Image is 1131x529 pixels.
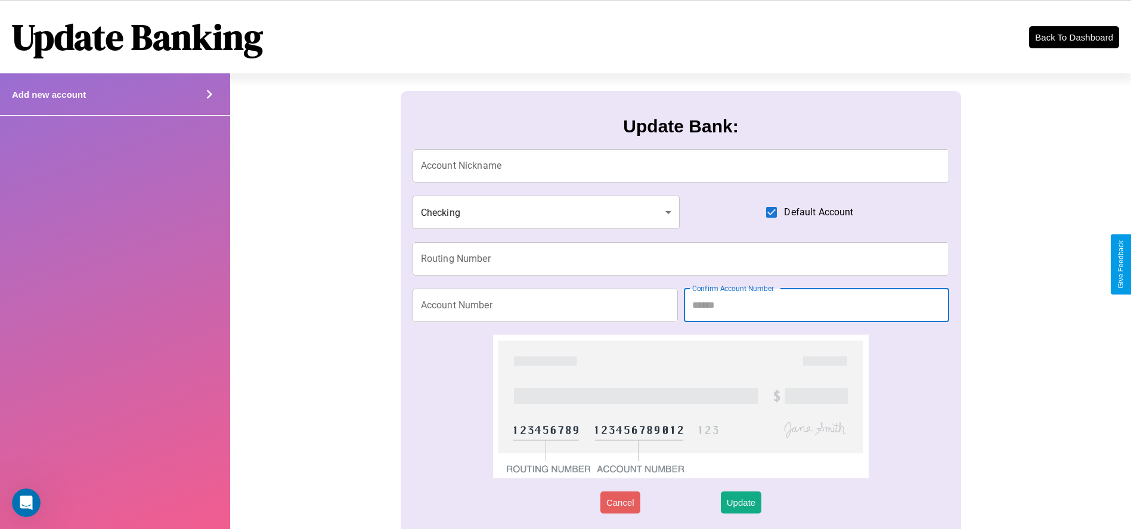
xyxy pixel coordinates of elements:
[600,491,640,513] button: Cancel
[493,335,869,478] img: check
[12,89,86,100] h4: Add new account
[1117,240,1125,289] div: Give Feedback
[784,205,853,219] span: Default Account
[413,196,680,229] div: Checking
[721,491,761,513] button: Update
[12,488,41,517] iframe: Intercom live chat
[12,13,263,61] h1: Update Banking
[1029,26,1119,48] button: Back To Dashboard
[692,283,774,293] label: Confirm Account Number
[623,116,738,137] h3: Update Bank:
